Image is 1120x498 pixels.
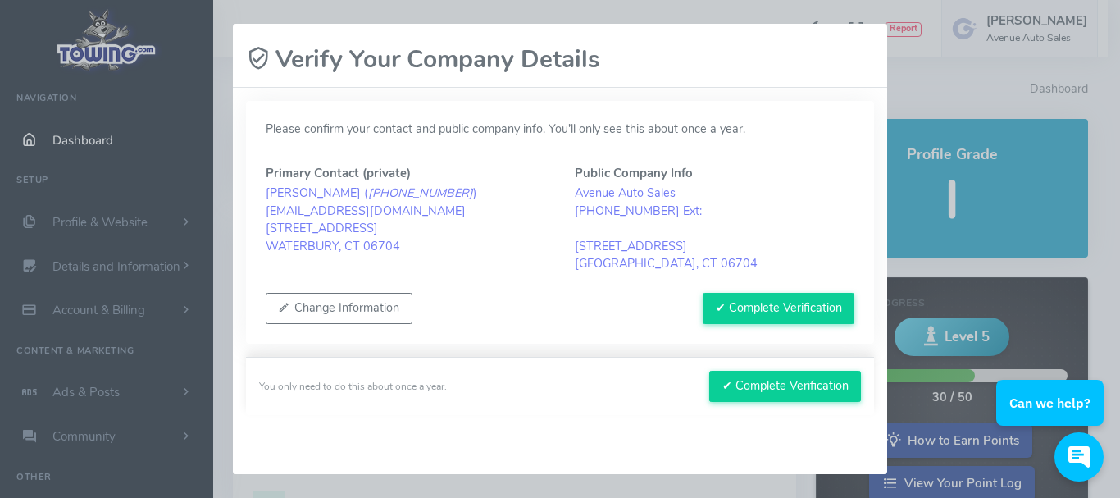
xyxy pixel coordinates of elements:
[259,379,447,394] div: You only need to do this about once a year.
[266,185,545,255] blockquote: [PERSON_NAME] ( ) [EMAIL_ADDRESS][DOMAIN_NAME] [STREET_ADDRESS] WATERBURY, CT 06704
[266,293,412,324] button: Change Information
[246,45,600,74] h2: Verify Your Company Details
[368,185,473,201] em: [PHONE_NUMBER]
[266,167,545,180] h5: Primary Contact (private)
[575,167,854,180] h5: Public Company Info
[703,293,854,324] button: ✔ Complete Verification
[986,335,1120,498] iframe: Conversations
[575,185,854,273] blockquote: Avenue Auto Sales [PHONE_NUMBER] Ext: [STREET_ADDRESS] [GEOGRAPHIC_DATA], CT 06704
[709,371,861,402] button: ✔ Complete Verification
[266,121,854,139] p: Please confirm your contact and public company info. You’ll only see this about once a year.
